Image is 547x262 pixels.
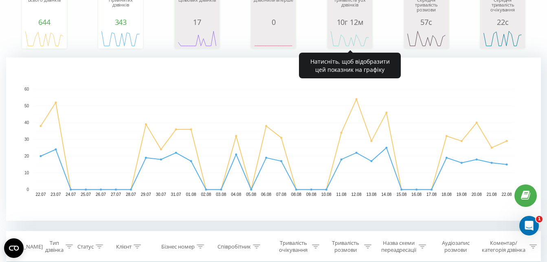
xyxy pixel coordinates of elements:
[330,26,370,51] svg: A chart.
[329,240,362,253] div: Тривалість розмови
[24,26,65,51] svg: A chart.
[435,240,476,253] div: Аудіозапис розмови
[253,18,294,26] div: 0
[24,171,29,175] text: 10
[81,192,91,197] text: 25.07
[276,192,286,197] text: 07.08
[217,243,251,250] div: Співробітник
[231,192,241,197] text: 04.08
[277,240,310,253] div: Тривалість очікування
[406,18,447,26] div: 57с
[96,192,106,197] text: 26.07
[482,26,523,51] svg: A chart.
[156,192,166,197] text: 30.07
[45,240,64,253] div: Тип дзвінка
[406,26,447,51] svg: A chart.
[161,243,195,250] div: Бізнес номер
[487,192,497,197] text: 21.08
[24,104,29,108] text: 50
[336,192,347,197] text: 11.08
[111,192,121,197] text: 27.07
[141,192,151,197] text: 29.07
[330,18,370,26] div: 10г 12м
[411,192,422,197] text: 16.08
[201,192,211,197] text: 02.08
[77,243,94,250] div: Статус
[396,192,406,197] text: 15.08
[100,26,141,51] svg: A chart.
[24,154,29,158] text: 20
[6,58,541,221] svg: A chart.
[35,192,46,197] text: 22.07
[216,192,226,197] text: 03.08
[253,26,294,51] svg: A chart.
[426,192,437,197] text: 17.08
[177,26,217,51] svg: A chart.
[4,238,24,258] button: Open CMP widget
[306,192,316,197] text: 09.08
[381,240,416,253] div: Назва схеми переадресації
[26,187,29,192] text: 0
[246,192,256,197] text: 05.08
[116,243,132,250] div: Клієнт
[51,192,61,197] text: 23.07
[457,192,467,197] text: 19.08
[321,192,332,197] text: 10.08
[126,192,136,197] text: 28.07
[186,192,196,197] text: 01.08
[66,192,76,197] text: 24.07
[351,192,361,197] text: 12.08
[519,216,539,235] iframe: Intercom live chat
[261,192,271,197] text: 06.08
[442,192,452,197] text: 18.08
[24,18,65,26] div: 644
[299,53,401,78] div: Натисніть, щоб відобразити цей показник на графіку
[100,18,141,26] div: 343
[381,192,391,197] text: 14.08
[171,192,181,197] text: 31.07
[480,240,527,253] div: Коментар/категорія дзвінка
[502,192,512,197] text: 22.08
[24,87,29,91] text: 60
[366,192,376,197] text: 13.08
[291,192,301,197] text: 08.08
[24,120,29,125] text: 40
[536,216,543,222] span: 1
[482,18,523,26] div: 22с
[472,192,482,197] text: 20.08
[24,137,29,142] text: 30
[177,18,217,26] div: 17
